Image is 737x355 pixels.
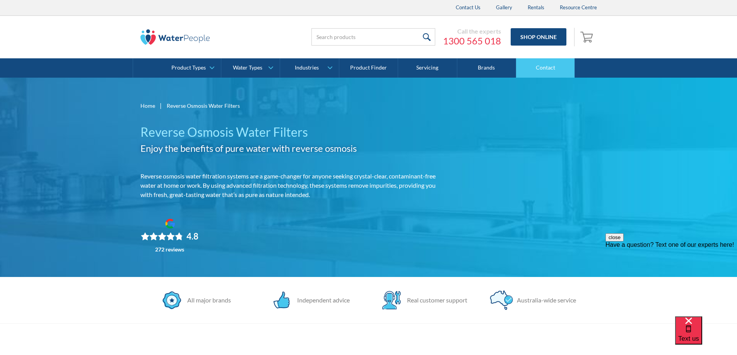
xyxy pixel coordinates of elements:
div: Real customer support [403,296,467,305]
p: Reverse osmosis water filtration systems are a game-changer for anyone seeking crystal-clear, con... [140,172,438,199]
a: Shop Online [511,28,566,46]
div: 272 reviews [155,246,184,253]
div: All major brands [183,296,231,305]
div: Call the experts [443,27,501,35]
iframe: podium webchat widget prompt [605,233,737,326]
div: Independent advice [293,296,350,305]
a: Contact [516,58,575,78]
h1: Reverse Osmosis Water Filters [140,123,438,141]
div: Rating: 4.8 out of 5 [141,231,198,242]
img: shopping cart [580,31,595,43]
a: Home [140,102,155,110]
a: Brands [457,58,516,78]
iframe: podium webchat widget bubble [675,316,737,355]
div: Reverse Osmosis Water Filters [167,102,240,110]
input: Search products [311,28,435,46]
a: 1300 565 018 [443,35,501,47]
div: Australia-wide service [513,296,576,305]
h2: Enjoy the benefits of pure water with reverse osmosis [140,141,438,155]
a: Servicing [398,58,457,78]
div: | [159,101,163,110]
a: Industries [280,58,339,78]
div: Water Types [233,65,262,71]
a: Product Finder [339,58,398,78]
div: 4.8 [186,231,198,242]
img: The Water People [140,29,210,45]
a: Water Types [221,58,280,78]
div: Industries [295,65,319,71]
a: Product Types [162,58,221,78]
a: Open empty cart [578,28,597,46]
div: Product Types [171,65,206,71]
